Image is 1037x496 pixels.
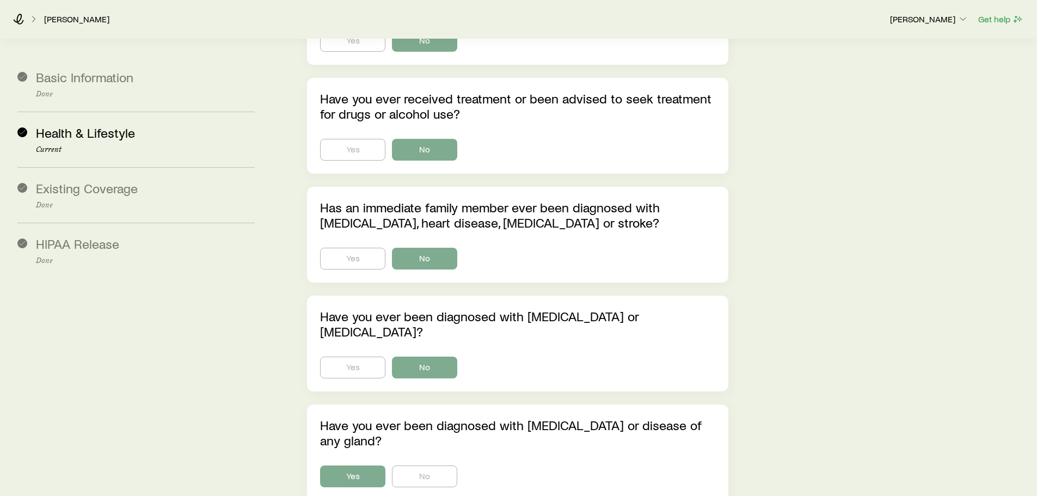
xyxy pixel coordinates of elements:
[36,90,255,99] p: Done
[392,139,457,161] button: No
[36,180,138,196] span: Existing Coverage
[392,30,457,52] button: No
[392,357,457,378] button: No
[320,248,385,270] button: Yes
[44,14,110,25] a: [PERSON_NAME]
[320,91,715,121] p: Have you ever received treatment or been advised to seek treatment for drugs or alcohol use?
[320,466,385,487] button: Yes
[36,256,255,265] p: Done
[320,418,715,448] p: Have you ever been diagnosed with [MEDICAL_DATA] or disease of any gland?
[320,357,385,378] button: Yes
[392,248,457,270] button: No
[36,236,119,252] span: HIPAA Release
[36,201,255,210] p: Done
[36,69,133,85] span: Basic Information
[36,145,255,154] p: Current
[392,466,457,487] button: No
[890,14,968,25] p: [PERSON_NAME]
[36,125,135,140] span: Health & Lifestyle
[978,13,1024,26] button: Get help
[320,200,715,230] p: Has an immediate family member ever been diagnosed with [MEDICAL_DATA], heart disease, [MEDICAL_D...
[320,309,715,339] p: Have you ever been diagnosed with [MEDICAL_DATA] or [MEDICAL_DATA]?
[889,13,969,26] button: [PERSON_NAME]
[320,139,385,161] button: Yes
[320,30,385,52] button: Yes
